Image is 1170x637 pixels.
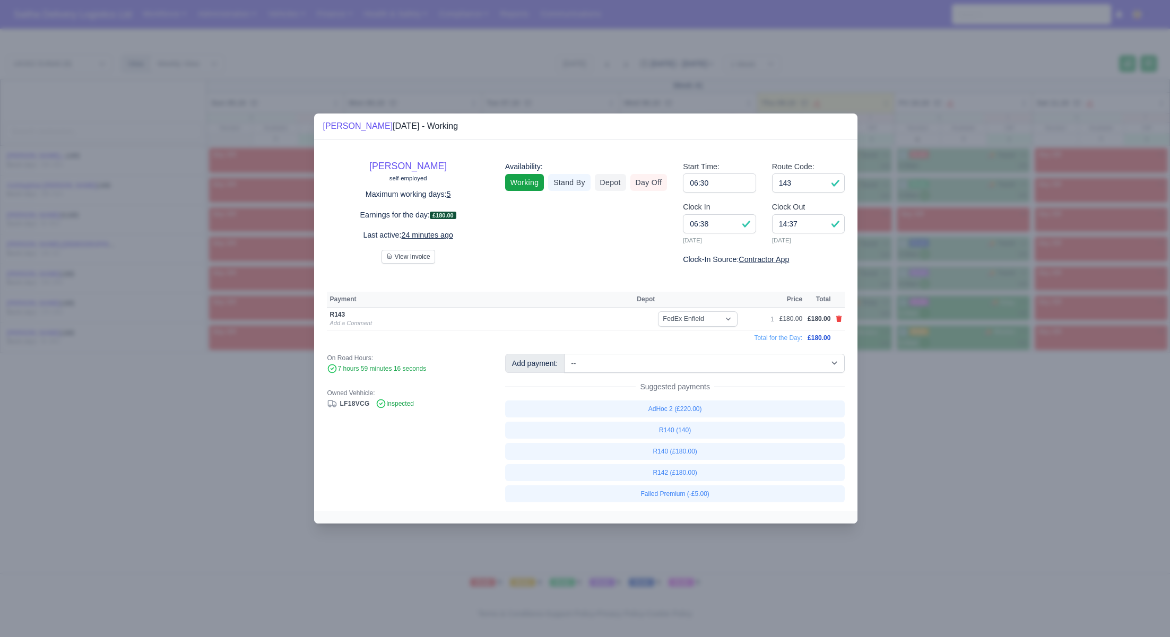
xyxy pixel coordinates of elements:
[389,175,427,181] small: self-employed
[634,292,768,308] th: Depot
[683,235,756,245] small: [DATE]
[630,174,668,191] a: Day Off
[683,161,720,173] label: Start Time:
[505,422,845,439] a: R140 (140)
[770,315,774,324] div: 1
[327,188,489,200] p: Maximum working days:
[636,381,714,392] span: Suggested payments
[330,320,371,326] a: Add a Comment
[980,514,1170,637] iframe: Chat Widget
[505,464,845,481] a: R142 (£180.00)
[772,201,805,213] label: Clock Out
[376,400,414,407] span: Inspected
[327,229,489,241] p: Last active:
[327,292,634,308] th: Payment
[595,174,626,191] a: Depot
[772,235,845,245] small: [DATE]
[382,250,435,264] button: View Invoice
[777,292,805,308] th: Price
[327,389,489,397] div: Owned Vehhicle:
[505,354,565,373] div: Add payment:
[323,121,393,130] a: [PERSON_NAME]
[369,161,447,171] a: [PERSON_NAME]
[777,308,805,331] td: £180.00
[327,354,489,362] div: On Road Hours:
[548,174,590,191] a: Stand By
[683,254,845,266] div: Clock-In Source:
[683,201,710,213] label: Clock In
[430,212,456,220] span: £180.00
[401,231,453,239] u: 24 minutes ago
[327,400,369,407] a: LF18VCG
[805,292,833,308] th: Total
[505,443,845,460] a: R140 (£180.00)
[505,485,845,502] a: Failed Premium (-£5.00)
[323,120,458,133] div: [DATE] - Working
[808,334,830,342] span: £180.00
[327,209,489,221] p: Earnings for the day:
[754,334,802,342] span: Total for the Day:
[327,364,489,374] div: 7 hours 59 minutes 16 seconds
[330,310,568,319] div: R143
[505,400,845,417] a: AdHoc 2 (£220.00)
[808,315,830,322] span: £180.00
[447,190,451,198] u: 5
[739,255,789,264] u: Contractor App
[505,174,544,191] a: Working
[505,161,667,173] div: Availability:
[772,161,814,173] label: Route Code:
